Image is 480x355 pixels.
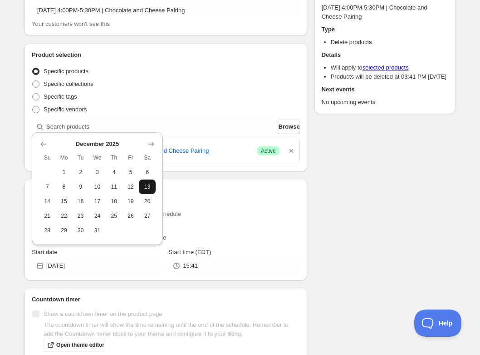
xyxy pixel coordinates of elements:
[89,180,106,194] button: Wednesday December 10 2025
[142,183,152,190] span: 13
[362,64,409,71] a: selected products
[93,183,102,190] span: 10
[56,180,73,194] button: Monday December 8 2025
[39,194,56,209] button: Sunday December 14 2025
[72,180,89,194] button: Tuesday December 9 2025
[89,150,106,165] th: Wednesday
[322,85,448,94] h2: Next events
[93,154,102,161] span: We
[76,169,85,176] span: 2
[126,169,136,176] span: 5
[279,122,300,131] span: Browse
[43,198,52,205] span: 14
[44,68,88,75] span: Specific products
[32,249,57,255] span: Start date
[142,154,152,161] span: Sa
[106,209,122,223] button: Thursday December 25 2025
[56,194,73,209] button: Monday December 15 2025
[39,150,56,165] th: Sunday
[331,38,448,47] li: Delete products
[44,106,87,113] span: Specific vendors
[122,209,139,223] button: Friday December 26 2025
[44,339,104,351] a: Open theme editor
[139,165,156,180] button: Saturday December 6 2025
[126,212,136,220] span: 26
[59,154,69,161] span: Mo
[76,183,85,190] span: 9
[76,154,85,161] span: Tu
[89,165,106,180] button: Wednesday December 3 2025
[59,227,69,234] span: 29
[56,223,73,238] button: Monday December 29 2025
[32,20,110,27] span: Your customers won't see this
[109,198,119,205] span: 18
[106,180,122,194] button: Thursday December 11 2025
[44,80,93,87] span: Specific collections
[76,227,85,234] span: 30
[39,223,56,238] button: Sunday December 28 2025
[76,198,85,205] span: 16
[72,223,89,238] button: Tuesday December 30 2025
[109,169,119,176] span: 4
[122,150,139,165] th: Friday
[44,93,77,100] span: Specific tags
[56,150,73,165] th: Monday
[414,310,462,337] iframe: Toggle Customer Support
[72,194,89,209] button: Tuesday December 16 2025
[109,183,119,190] span: 11
[322,25,448,34] h2: Type
[261,147,276,155] span: Active
[72,165,89,180] button: Tuesday December 2 2025
[331,63,448,72] li: Will apply to
[39,180,56,194] button: Sunday December 7 2025
[106,165,122,180] button: Thursday December 4 2025
[43,154,52,161] span: Su
[139,194,156,209] button: Saturday December 20 2025
[59,169,69,176] span: 1
[39,209,56,223] button: Sunday December 21 2025
[32,295,300,304] h2: Countdown timer
[43,212,52,220] span: 21
[142,169,152,176] span: 6
[72,150,89,165] th: Tuesday
[72,209,89,223] button: Tuesday December 23 2025
[44,310,162,317] span: Show a countdown timer on the product page
[279,120,300,134] button: Browse
[93,169,102,176] span: 3
[109,212,119,220] span: 25
[89,223,106,238] button: Wednesday December 31 2025
[122,194,139,209] button: Friday December 19 2025
[142,212,152,220] span: 27
[142,198,152,205] span: 20
[89,194,106,209] button: Wednesday December 17 2025
[322,98,448,107] p: No upcoming events
[322,3,448,21] p: [DATE] 4:00PM-5:30PM | Chocolate and Cheese Pairing
[46,120,277,134] input: Search products
[59,212,69,220] span: 22
[106,150,122,165] th: Thursday
[139,180,156,194] button: Saturday December 13 2025
[43,227,52,234] span: 28
[106,194,122,209] button: Thursday December 18 2025
[43,183,52,190] span: 7
[126,198,136,205] span: 19
[37,138,50,150] button: Show previous month, November 2025
[32,50,300,60] h2: Product selection
[139,150,156,165] th: Saturday
[122,165,139,180] button: Friday December 5 2025
[56,209,73,223] button: Monday December 22 2025
[59,198,69,205] span: 15
[331,72,448,81] li: Products will be deleted at 03:41 PM [DATE]
[89,209,106,223] button: Wednesday December 24 2025
[139,209,156,223] button: Saturday December 27 2025
[145,138,157,150] button: Show next month, January 2026
[126,154,136,161] span: Fr
[93,227,102,234] span: 31
[168,249,211,255] span: Start time (EDT)
[32,186,300,195] h2: Active dates
[322,50,448,60] h2: Details
[93,198,102,205] span: 17
[44,320,300,339] p: The countdown timer will show the time remaining until the end of the schedule. Remember to add t...
[76,212,85,220] span: 23
[56,341,104,349] span: Open theme editor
